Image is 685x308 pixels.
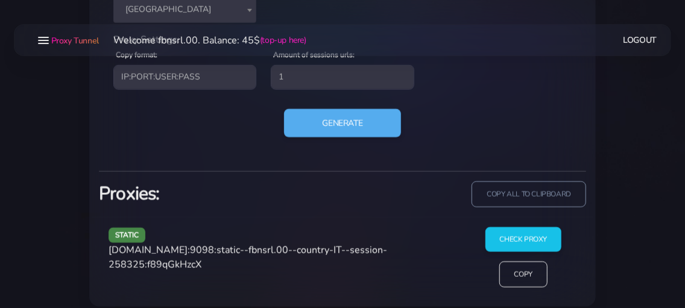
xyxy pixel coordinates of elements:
[284,109,402,138] button: Generate
[109,228,145,243] span: static
[51,35,99,46] span: Proxy Tunnel
[99,33,306,48] li: Welcome fbnsrl.00. Balance: 45$
[623,29,657,51] a: Logout
[49,31,99,50] a: Proxy Tunnel
[99,181,335,206] h3: Proxies:
[499,262,548,288] input: Copy
[507,111,670,293] iframe: Webchat Widget
[109,244,387,271] span: [DOMAIN_NAME]:9098:static--fbnsrl.00--country-IT--session-258325:f89qGkHzcX
[472,181,586,207] input: copy all to clipboard
[121,1,249,18] span: Italy
[260,34,306,46] a: (top-up here)
[485,227,562,252] input: Check Proxy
